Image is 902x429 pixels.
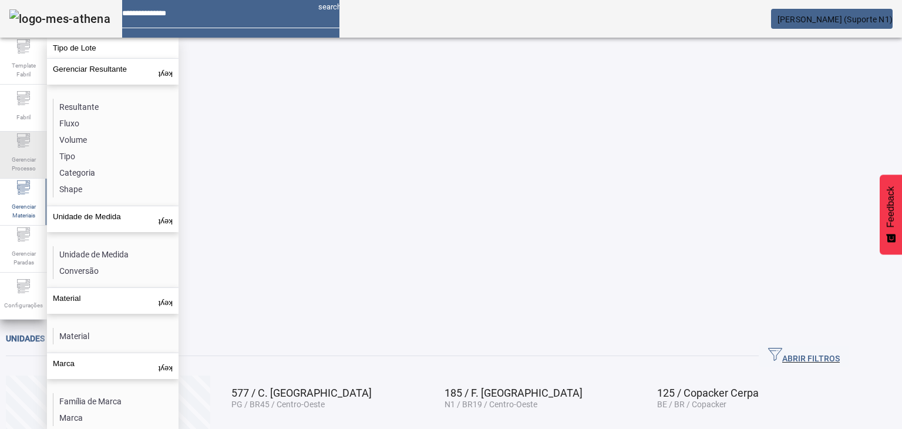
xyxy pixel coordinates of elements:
span: Template Fabril [6,58,41,82]
span: [PERSON_NAME] (Suporte N1) [778,15,893,24]
li: Shape [53,181,178,197]
span: Gerenciar Paradas [6,246,41,270]
span: Configurações [1,297,46,313]
li: Família de Marca [53,393,178,410]
span: PG / BR45 / Centro-Oeste [231,400,325,409]
button: Tipo de Lote [47,38,179,58]
span: Fabril [13,109,34,125]
li: Conversão [53,263,178,279]
button: Gerenciar Resultante [47,59,179,85]
span: Feedback [886,186,896,227]
mat-icon: keyboard_arrow_up [159,359,173,373]
li: Volume [53,132,178,148]
span: N1 / BR19 / Centro-Oeste [445,400,537,409]
span: Unidades [6,334,45,343]
span: 185 / F. [GEOGRAPHIC_DATA] [445,387,583,399]
mat-icon: keyboard_arrow_up [159,65,173,79]
li: Resultante [53,99,178,115]
li: Material [53,328,178,344]
button: Unidade de Medida [47,206,179,232]
mat-icon: keyboard_arrow_up [159,212,173,226]
li: Unidade de Medida [53,246,178,263]
li: Fluxo [53,115,178,132]
mat-icon: keyboard_arrow_up [159,294,173,308]
li: Marca [53,410,178,426]
button: ABRIR FILTROS [759,346,849,367]
span: ABRIR FILTROS [768,347,840,365]
button: Marca [47,353,179,379]
img: logo-mes-athena [9,9,110,28]
li: Tipo [53,148,178,165]
span: 125 / Copacker Cerpa [657,387,759,399]
span: Gerenciar Materiais [6,199,41,223]
span: BE / BR / Copacker [657,400,726,409]
button: Feedback - Mostrar pesquisa [880,175,902,254]
button: Material [47,288,179,314]
li: Categoria [53,165,178,181]
span: 577 / C. [GEOGRAPHIC_DATA] [231,387,372,399]
span: Gerenciar Processo [6,152,41,176]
